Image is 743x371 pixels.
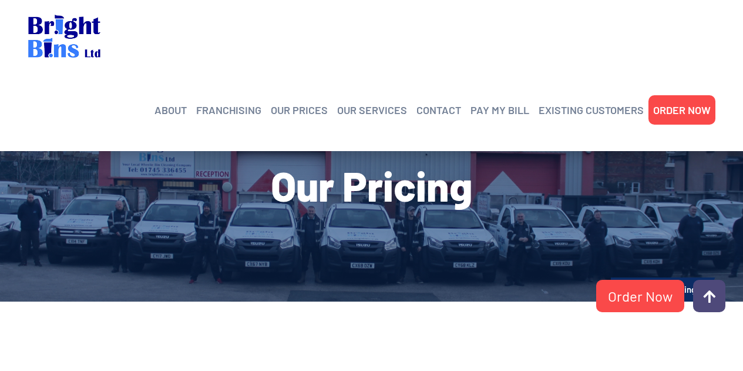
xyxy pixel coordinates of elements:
a: OUR SERVICES [337,101,407,119]
a: CONTACT [416,101,461,119]
a: ABOUT [154,101,187,119]
a: Order Now [596,280,684,312]
a: EXISTING CUSTOMERS [539,101,644,119]
a: OUR PRICES [271,101,328,119]
a: ORDER NOW [653,101,711,119]
a: FRANCHISING [196,101,261,119]
a: PAY MY BILL [470,101,529,119]
h1: Our Pricing [28,165,715,206]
